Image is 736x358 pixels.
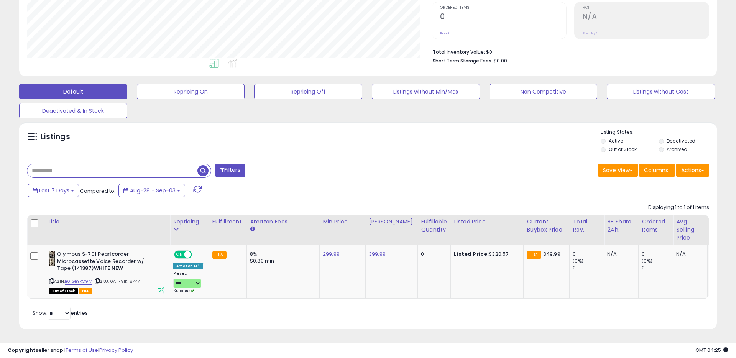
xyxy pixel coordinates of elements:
[583,12,709,23] h2: N/A
[323,250,340,258] a: 299.99
[49,251,55,266] img: 41q8iHVKBkL._SL40_.jpg
[19,84,127,99] button: Default
[433,49,485,55] b: Total Inventory Value:
[79,288,92,294] span: FBA
[65,278,92,285] a: B01GBYKC9M
[49,288,78,294] span: All listings that are currently out of stock and unavailable for purchase on Amazon
[250,258,314,264] div: $0.30 min
[8,347,36,354] strong: Copyright
[642,264,673,271] div: 0
[642,218,670,234] div: Ordered Items
[667,146,687,153] label: Archived
[494,57,507,64] span: $0.00
[440,12,566,23] h2: 0
[250,251,314,258] div: 8%
[99,347,133,354] a: Privacy Policy
[648,204,709,211] div: Displaying 1 to 1 of 1 items
[66,347,98,354] a: Terms of Use
[323,218,362,226] div: Min Price
[609,138,623,144] label: Active
[433,47,703,56] li: $0
[644,166,668,174] span: Columns
[215,164,245,177] button: Filters
[130,187,176,194] span: Aug-28 - Sep-03
[598,164,638,177] button: Save View
[372,84,480,99] button: Listings without Min/Max
[173,288,194,294] span: Success
[583,31,598,36] small: Prev: N/A
[173,218,206,226] div: Repricing
[250,218,316,226] div: Amazon Fees
[173,271,203,294] div: Preset:
[676,218,704,242] div: Avg Selling Price
[250,226,255,233] small: Amazon Fees.
[41,131,70,142] h5: Listings
[440,31,451,36] small: Prev: 0
[80,187,115,195] span: Compared to:
[49,251,164,293] div: ASIN:
[667,138,695,144] label: Deactivated
[454,250,489,258] b: Listed Price:
[8,347,133,354] div: seller snap | |
[607,251,632,258] div: N/A
[57,251,150,274] b: Olympus S-701 Pearlcorder Microcassette Voice Recorder w/ Tape (141387)WHITE NEW
[609,146,637,153] label: Out of Stock
[642,258,652,264] small: (0%)
[173,263,203,269] div: Amazon AI *
[527,251,541,259] small: FBA
[421,251,445,258] div: 0
[19,103,127,118] button: Deactivated & In Stock
[254,84,362,99] button: Repricing Off
[676,251,701,258] div: N/A
[137,84,245,99] button: Repricing On
[369,218,414,226] div: [PERSON_NAME]
[421,218,447,234] div: Fulfillable Quantity
[212,251,227,259] small: FBA
[490,84,598,99] button: Non Competitive
[543,250,560,258] span: 349.99
[642,251,673,258] div: 0
[573,251,604,258] div: 0
[527,218,566,234] div: Current Buybox Price
[212,218,243,226] div: Fulfillment
[28,184,79,197] button: Last 7 Days
[573,258,583,264] small: (0%)
[607,218,635,234] div: BB Share 24h.
[454,218,520,226] div: Listed Price
[175,251,184,258] span: ON
[454,251,517,258] div: $320.57
[94,278,140,284] span: | SKU: 0A-F91K-8447
[33,309,88,317] span: Show: entries
[369,250,386,258] a: 399.99
[607,84,715,99] button: Listings without Cost
[676,164,709,177] button: Actions
[601,129,716,136] p: Listing States:
[695,347,728,354] span: 2025-09-11 04:25 GMT
[433,57,493,64] b: Short Term Storage Fees:
[583,6,709,10] span: ROI
[39,187,69,194] span: Last 7 Days
[440,6,566,10] span: Ordered Items
[573,218,601,234] div: Total Rev.
[191,251,203,258] span: OFF
[118,184,185,197] button: Aug-28 - Sep-03
[639,164,675,177] button: Columns
[573,264,604,271] div: 0
[47,218,167,226] div: Title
